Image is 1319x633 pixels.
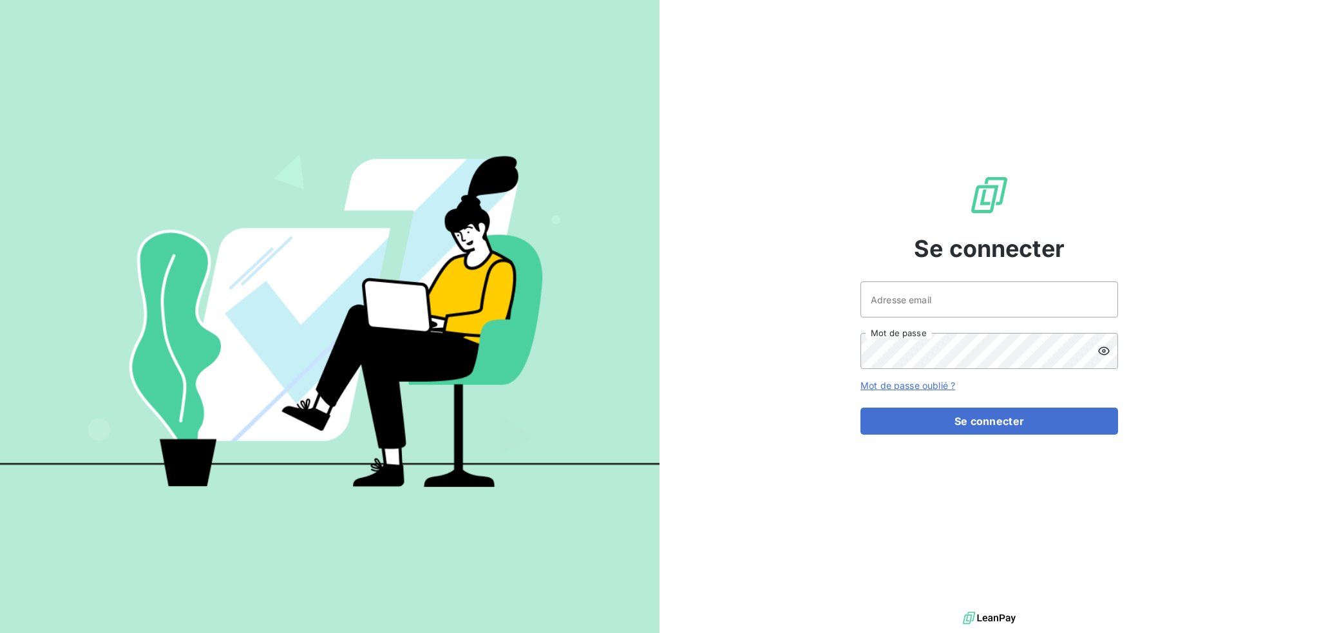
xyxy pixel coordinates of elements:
input: placeholder [860,281,1118,317]
img: logo [963,609,1016,628]
a: Mot de passe oublié ? [860,380,955,391]
img: Logo LeanPay [969,175,1010,216]
span: Se connecter [914,231,1065,266]
button: Se connecter [860,408,1118,435]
